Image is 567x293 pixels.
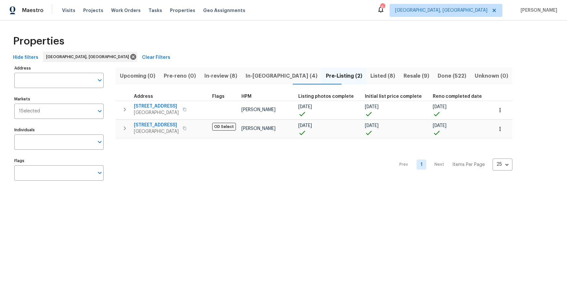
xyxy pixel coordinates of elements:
button: Hide filters [10,52,41,64]
span: [DATE] [298,105,312,109]
span: In-[GEOGRAPHIC_DATA] (4) [245,71,318,81]
span: Work Orders [111,7,141,14]
span: Resale (9) [403,71,430,81]
span: [STREET_ADDRESS] [134,122,179,128]
span: Clear Filters [142,54,170,62]
span: Geo Assignments [203,7,245,14]
span: Pre-reno (0) [163,71,196,81]
span: Upcoming (0) [120,71,156,81]
span: [GEOGRAPHIC_DATA] [134,128,179,135]
span: [DATE] [433,123,446,128]
span: [DATE] [365,123,379,128]
span: Reno completed date [433,94,482,99]
span: OD Select [212,123,236,131]
span: 1 Selected [19,108,40,114]
div: [GEOGRAPHIC_DATA], [GEOGRAPHIC_DATA] [43,52,137,62]
nav: Pagination Navigation [393,142,512,187]
p: Items Per Page [452,161,485,168]
label: Flags [14,159,104,163]
span: Tasks [148,8,162,13]
span: Properties [13,38,64,45]
span: Listed (8) [370,71,395,81]
span: Initial list price complete [365,94,422,99]
span: HPM [241,94,251,99]
span: [GEOGRAPHIC_DATA], [GEOGRAPHIC_DATA] [46,54,132,60]
span: [DATE] [433,105,446,109]
span: Pre-Listing (2) [326,71,363,81]
span: [PERSON_NAME] [241,126,276,131]
span: Listing photos complete [298,94,354,99]
div: 6 [380,4,385,10]
span: Unknown (0) [474,71,509,81]
span: Maestro [22,7,44,14]
span: Done (522) [437,71,467,81]
span: Properties [170,7,195,14]
label: Individuals [14,128,104,132]
span: [GEOGRAPHIC_DATA] [134,109,179,116]
button: Open [95,76,104,85]
span: Projects [83,7,103,14]
span: In-review (8) [204,71,238,81]
label: Address [14,66,104,70]
span: [PERSON_NAME] [241,108,276,112]
span: [GEOGRAPHIC_DATA], [GEOGRAPHIC_DATA] [395,7,487,14]
span: Visits [62,7,75,14]
button: Open [95,168,104,177]
button: Open [95,137,104,146]
span: Hide filters [13,54,38,62]
span: Address [134,94,153,99]
button: Open [95,107,104,116]
span: [PERSON_NAME] [518,7,557,14]
a: Goto page 1 [417,159,426,170]
span: [STREET_ADDRESS] [134,103,179,109]
span: [DATE] [298,123,312,128]
button: Clear Filters [139,52,173,64]
label: Markets [14,97,104,101]
div: 25 [493,156,512,173]
span: [DATE] [365,105,379,109]
span: Flags [212,94,225,99]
